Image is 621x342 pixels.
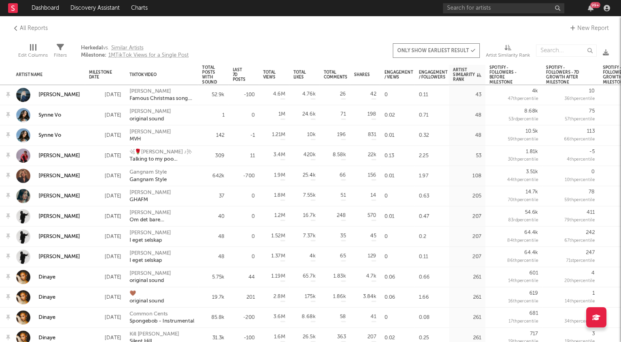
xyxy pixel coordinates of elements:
div: 2.8M [273,293,285,301]
div: 309 [215,152,225,160]
div: 48 [475,111,481,119]
a: Dinaye [38,274,55,281]
div: 4.7k [366,272,376,280]
div: Dinaye [38,294,55,301]
div: 261 [473,314,481,322]
div: 642k [212,172,225,180]
a: Synne Vo [38,112,61,119]
button: 99+ [588,5,593,11]
div: -1 [250,132,255,140]
div: 0 [380,247,415,267]
a: Synne Vo [38,132,61,139]
div: 205 [473,192,481,200]
div: 16 th percentile [508,297,538,306]
div: 14 th percentile [565,297,595,306]
div: 20 th percentile [564,277,595,285]
a: [PERSON_NAME]MVH [129,128,171,143]
div: 113 [587,127,595,136]
div: Artist Similarity Rank [486,51,530,60]
div: 4.6M [273,90,285,98]
div: 14 th percentile [508,277,538,285]
div: 44 th percentile [507,176,538,184]
div: 42 [370,90,376,98]
span: 1M TikTok Views for a Single Post [108,53,189,58]
span: vs. [81,45,189,52]
div: 11 [250,152,255,160]
div: 4k [309,252,316,260]
div: Total Views [263,70,276,80]
div: 681 [529,310,538,318]
div: Total Likes [293,70,306,80]
div: -700 [243,172,255,180]
div: 1.86k [333,293,346,301]
div: [PERSON_NAME] [129,229,171,237]
div: 142 [216,132,225,140]
input: Search... [536,45,597,57]
a: [PERSON_NAME] [38,233,80,240]
div: 70 th percentile [508,196,538,204]
div: 71 [341,110,346,119]
div: 0.06 [380,267,415,287]
a: [PERSON_NAME] [16,209,80,223]
div: 0.66 [415,267,449,287]
div: 48 [218,233,225,241]
div: 207 [473,233,481,241]
div: 59 th percentile [508,136,538,144]
div: 54.6k [525,208,538,217]
div: Artist Name [16,72,69,77]
div: 0 [252,233,255,241]
input: Search for artists [443,3,564,13]
div: 2.25 [415,146,449,166]
a: Dinaye [16,290,55,304]
div: [PERSON_NAME] [38,213,80,220]
div: [DATE] [89,212,121,221]
div: 79 th percentile [564,217,595,225]
a: [PERSON_NAME] [38,172,80,180]
div: -100 [244,334,255,342]
div: 47 th percentile [508,95,538,103]
a: Dinaye [16,270,55,284]
a: [PERSON_NAME] [16,88,80,102]
div: 3.84k [363,293,376,301]
div: 411 [587,208,595,217]
div: 🤎 [129,290,164,297]
div: [PERSON_NAME] [129,189,171,196]
a: [PERSON_NAME]Famous Christmas songs / Orchestra arrangement(150588) [129,88,194,102]
div: I eget selskap [129,237,171,244]
div: 0 [380,227,415,247]
div: 1.9M [274,171,285,179]
div: 0.11 [415,247,449,267]
a: Dinaye [38,334,55,342]
div: 0.13 [380,146,415,166]
div: 1.97 [415,166,449,186]
div: I eget selskap [129,257,171,264]
a: [PERSON_NAME]GHAFM [129,189,171,204]
a: Synne Vo [16,108,61,122]
div: [PERSON_NAME] [38,193,80,200]
div: 4k [532,87,538,95]
div: [DATE] [89,252,121,262]
div: 1.6M [274,333,285,341]
div: 1.21M [272,131,285,139]
div: 129 [368,252,376,260]
div: 48 [218,253,225,261]
div: [PERSON_NAME] [38,91,80,99]
div: Engagement / Views [384,70,413,80]
div: [DATE] [89,151,121,161]
div: 41 [371,313,376,321]
div: [PERSON_NAME] [129,88,194,95]
div: [PERSON_NAME] [129,209,194,217]
a: 🤎original sound [129,290,164,305]
div: 363 [337,333,346,341]
a: All Reports [12,23,48,33]
div: 0 [380,308,415,328]
a: [PERSON_NAME]I eget selskap [129,229,171,244]
div: 22k [368,151,376,159]
div: 1.81k [526,148,538,156]
div: Spotify - Followers - before Milestone [490,65,526,85]
div: [PERSON_NAME] [129,250,171,257]
div: 0.01 [380,206,415,227]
